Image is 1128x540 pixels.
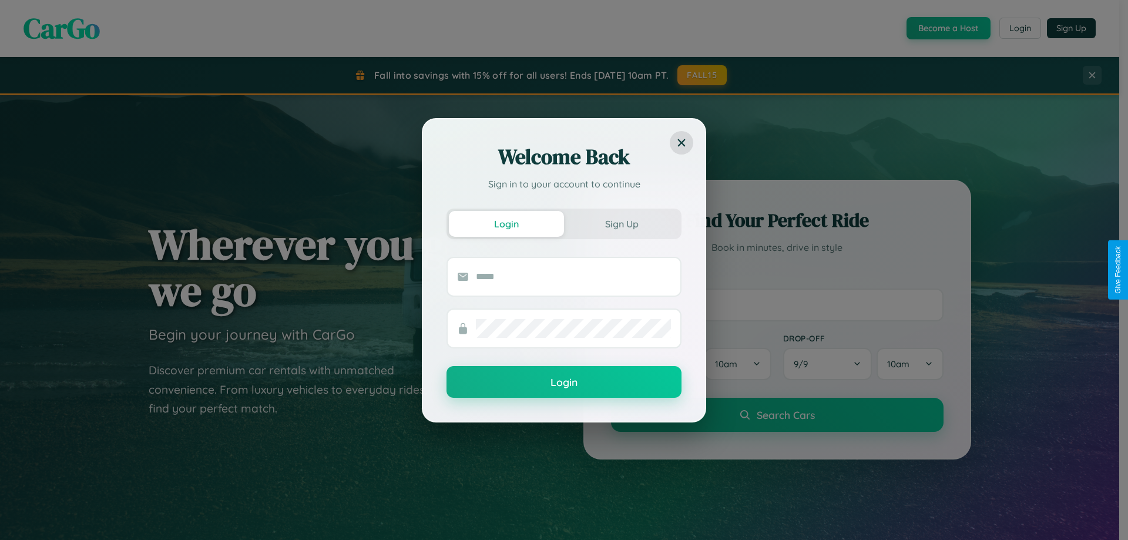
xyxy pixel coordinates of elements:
[449,211,564,237] button: Login
[446,143,681,171] h2: Welcome Back
[446,366,681,398] button: Login
[564,211,679,237] button: Sign Up
[1114,246,1122,294] div: Give Feedback
[446,177,681,191] p: Sign in to your account to continue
